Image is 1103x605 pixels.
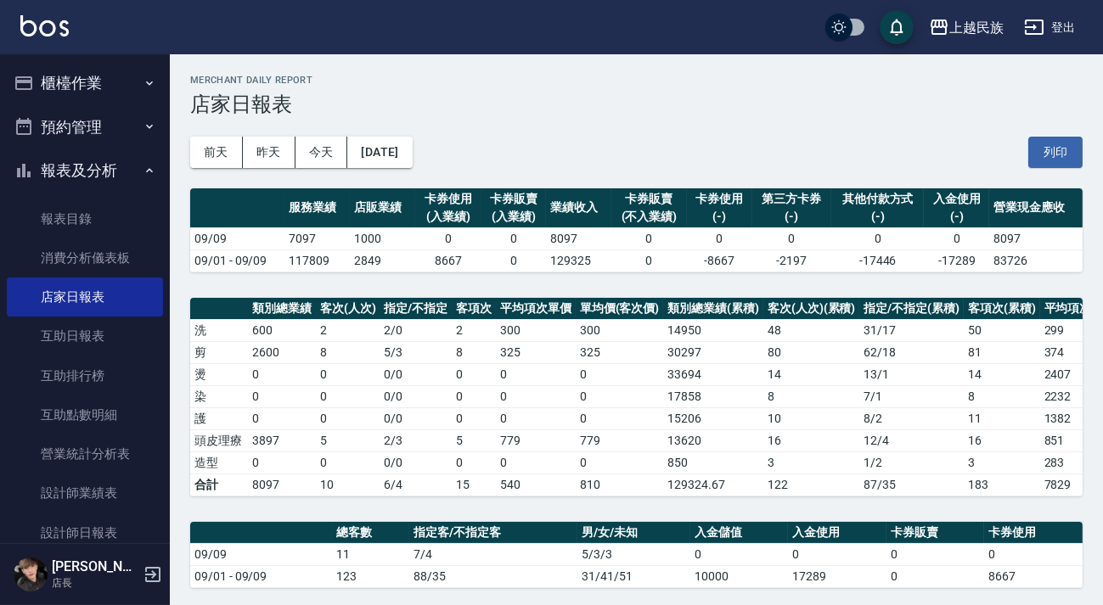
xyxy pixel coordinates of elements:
button: save [880,10,914,44]
th: 總客數 [332,522,409,544]
td: 0 [452,451,496,473]
td: 123 [332,565,409,587]
img: Person [14,557,48,591]
td: 0 [248,407,316,429]
td: 2 [316,319,380,341]
td: 62 / 18 [859,341,964,363]
div: (-) [836,208,920,226]
button: 昨天 [243,137,295,168]
td: 8 [763,385,860,407]
table: a dense table [190,188,1083,272]
td: 0 / 0 [380,385,452,407]
td: 300 [576,319,664,341]
td: 10 [316,473,380,496]
td: 8097 [248,473,316,496]
td: 3897 [248,429,316,451]
button: 上越民族 [922,10,1010,45]
td: 0 [496,407,576,429]
td: 12 / 4 [859,429,964,451]
th: 客項次(累積) [964,298,1040,320]
td: 剪 [190,341,248,363]
td: 81 [964,341,1040,363]
td: 0 [248,385,316,407]
div: 卡券販賣 [485,190,542,208]
td: 頭皮理療 [190,429,248,451]
th: 客次(人次) [316,298,380,320]
th: 指定/不指定 [380,298,452,320]
th: 入金儲值 [690,522,789,544]
td: 11 [964,407,1040,429]
th: 卡券使用 [984,522,1083,544]
td: 0 [316,407,380,429]
a: 設計師日報表 [7,513,163,552]
td: 0 [481,227,546,249]
td: 2 / 3 [380,429,452,451]
td: 325 [576,341,664,363]
td: 8097 [989,227,1083,249]
th: 單均價(客次價) [576,298,664,320]
td: 7/4 [409,543,577,565]
td: 0 [248,451,316,473]
td: 0 [316,451,380,473]
td: 5 / 3 [380,341,452,363]
td: 183 [964,473,1040,496]
th: 指定客/不指定客 [409,522,577,544]
table: a dense table [190,522,1083,588]
td: 0 [452,407,496,429]
div: 卡券使用 [691,190,748,208]
h5: [PERSON_NAME] [52,558,138,575]
td: 0 [415,227,481,249]
td: 810 [576,473,664,496]
td: 0 [576,363,664,385]
p: 店長 [52,575,138,591]
td: 0 [752,227,831,249]
th: 客次(人次)(累積) [763,298,860,320]
td: 09/09 [190,227,284,249]
div: 上越民族 [949,17,1004,38]
td: 0 [576,407,664,429]
td: 10000 [690,565,789,587]
td: 3 [964,451,1040,473]
td: 5 [452,429,496,451]
div: 入金使用 [928,190,985,208]
td: 11 [332,543,409,565]
td: 129325 [546,249,611,272]
td: -8667 [687,249,752,272]
td: 0 [831,227,925,249]
td: 48 [763,319,860,341]
td: 10 [763,407,860,429]
td: -2197 [752,249,831,272]
div: 卡券販賣 [616,190,683,208]
img: Logo [20,15,69,36]
td: 1 / 2 [859,451,964,473]
td: 13 / 1 [859,363,964,385]
td: 0 [496,385,576,407]
a: 消費分析儀表板 [7,238,163,277]
td: 09/09 [190,543,332,565]
td: 17858 [663,385,763,407]
td: 0 [452,363,496,385]
td: 8 [316,341,380,363]
th: 指定/不指定(累積) [859,298,964,320]
td: 8667 [415,249,481,272]
td: 0 [788,543,886,565]
th: 入金使用 [788,522,886,544]
button: 前天 [190,137,243,168]
td: 50 [964,319,1040,341]
td: 護 [190,407,248,429]
td: 0 [924,227,989,249]
td: 779 [576,429,664,451]
th: 客項次 [452,298,496,320]
td: 7 / 1 [859,385,964,407]
th: 業績收入 [546,188,611,228]
td: 14950 [663,319,763,341]
div: (-) [757,208,827,226]
th: 平均項次單價 [496,298,576,320]
td: 0 [496,451,576,473]
a: 報表目錄 [7,199,163,238]
td: 14 [964,363,1040,385]
button: 報表及分析 [7,148,163,193]
th: 服務業績 [284,188,350,228]
div: 第三方卡券 [757,190,827,208]
td: 0 [576,451,664,473]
